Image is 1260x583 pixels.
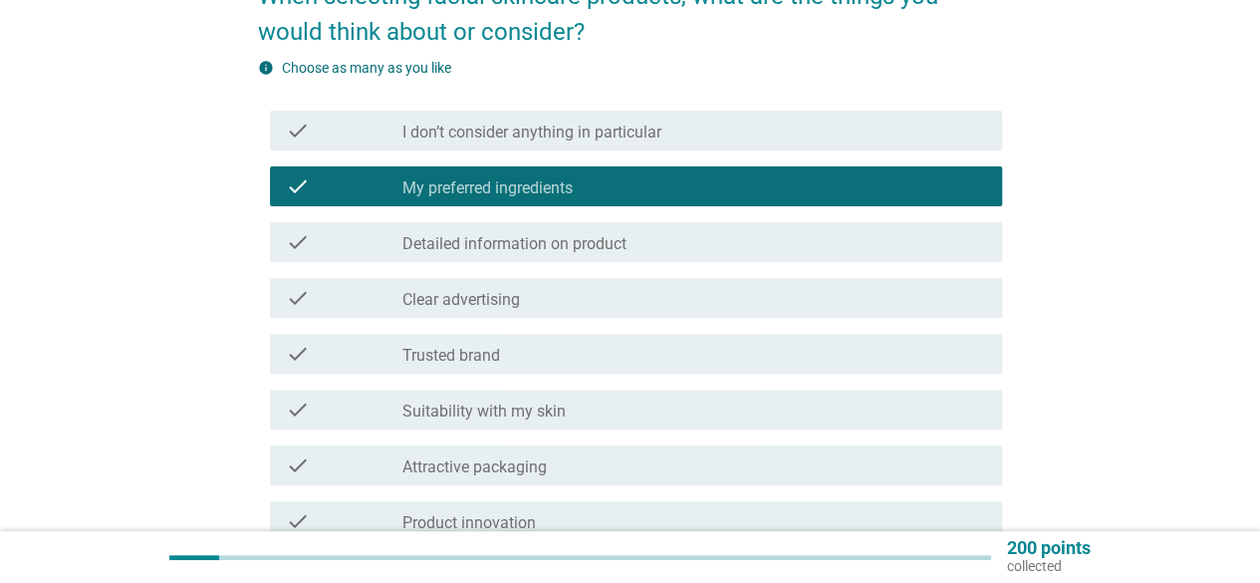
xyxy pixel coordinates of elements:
label: Attractive packaging [402,457,547,477]
label: Trusted brand [402,346,500,366]
label: Choose as many as you like [282,60,451,76]
i: check [286,453,310,477]
label: My preferred ingredients [402,178,573,198]
i: check [286,509,310,533]
i: check [286,174,310,198]
label: Suitability with my skin [402,402,566,422]
i: check [286,342,310,366]
i: check [286,230,310,254]
i: check [286,286,310,310]
label: Clear advertising [402,290,520,310]
i: info [258,60,274,76]
i: check [286,398,310,422]
p: 200 points [1007,539,1091,557]
label: Product innovation [402,513,536,533]
label: Detailed information on product [402,234,627,254]
p: collected [1007,557,1091,575]
i: check [286,119,310,143]
label: I don’t consider anything in particular [402,123,661,143]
